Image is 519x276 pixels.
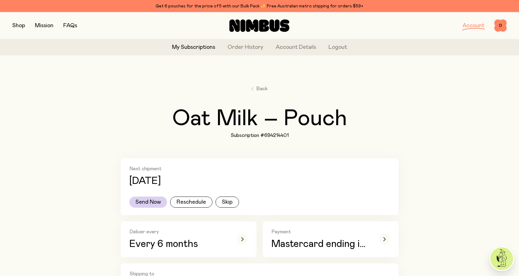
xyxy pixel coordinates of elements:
span: Mastercard ending in 8720 [271,239,370,250]
a: FAQs [63,23,77,28]
a: My Subscriptions [172,43,215,52]
button: 0 [494,19,507,32]
p: [DATE] [129,176,161,187]
a: Back [251,85,268,92]
span: Back [256,85,268,92]
a: Mission [35,23,53,28]
a: Order History [228,43,263,52]
h2: Payment [271,229,370,235]
button: Reschedule [170,197,212,208]
img: agent [490,247,513,270]
button: Logout [329,43,347,52]
button: Deliver everyEvery 6 months [121,221,257,257]
h2: Next shipment [129,166,390,172]
p: Every 6 months [129,239,228,250]
div: Get 6 pouches for the price of 5 with our Bulk Pack ✨ Free Australian metro shipping for orders $59+ [12,2,507,10]
h2: Deliver every [129,229,228,235]
a: Account [462,23,484,28]
button: Send Now [129,197,167,208]
button: PaymentMastercard ending in 8720 [263,221,399,257]
a: Account Details [276,43,316,52]
button: Skip [216,197,239,208]
h1: Subscription #694214401 [231,132,289,138]
h2: Oat Milk – Pouch [172,108,347,130]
